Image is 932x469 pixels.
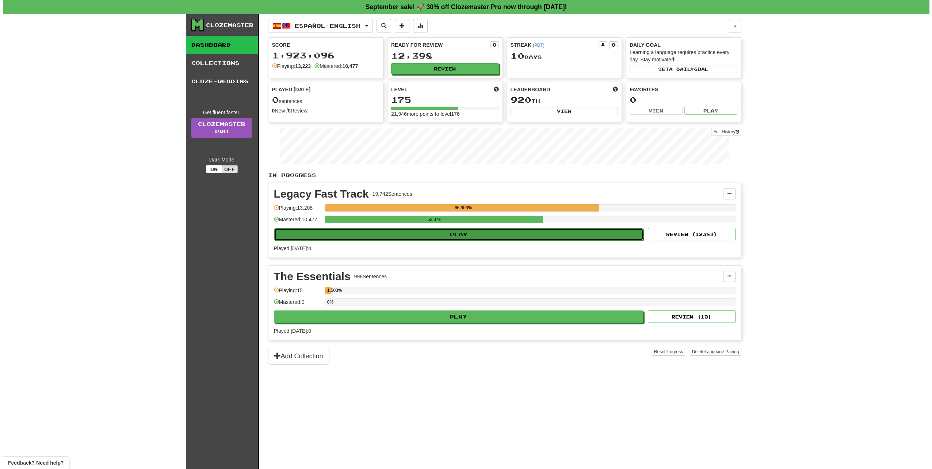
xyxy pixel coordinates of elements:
[265,172,738,179] p: In Progress
[708,128,738,136] button: Full History
[388,110,496,118] div: 21,946 more points to level 176
[271,228,641,241] button: Play
[292,63,308,69] strong: 13,223
[508,95,615,105] div: th
[271,204,318,216] div: Playing: 13,208
[351,273,384,280] div: 998 Sentences
[271,287,318,299] div: Playing: 15
[610,86,615,93] span: This week in points, UTC
[324,216,540,223] div: 53.07%
[410,19,425,33] button: More stats
[183,36,255,54] a: Dashboard
[388,41,487,49] div: Ready for Review
[627,107,680,115] button: View
[370,190,409,198] div: 19,742 Sentences
[271,188,366,199] div: Legacy Fast Track
[324,204,597,211] div: 66.903%
[530,43,542,48] a: (PDT)
[265,348,326,365] button: Add Collection
[203,22,251,29] div: Clozemaster
[645,228,733,240] button: Review (12383)
[508,86,547,93] span: Leaderboard
[269,62,308,70] div: Playing:
[339,63,355,69] strong: 10,477
[702,349,736,354] span: Language Pairing
[508,95,528,105] span: 920
[627,95,734,104] div: 0
[627,65,734,73] button: Seta dailygoal
[491,86,496,93] span: Score more points to level up
[508,52,615,61] div: Day s
[666,66,691,72] span: a daily
[324,287,328,294] div: 1.503%
[645,310,733,323] button: Review (15)
[188,118,249,138] a: ClozemasterPro
[687,348,738,356] button: DeleteLanguage Pairing
[374,19,388,33] button: Search sentences
[681,107,734,115] button: Play
[203,165,219,173] button: On
[269,51,377,60] div: 1,923,096
[627,41,734,49] div: Daily Goal
[649,348,682,356] button: ResetProgress
[271,298,318,310] div: Mastered: 0
[188,109,249,116] div: Get fluent faster.
[271,271,348,282] div: The Essentials
[188,156,249,163] div: Dark Mode
[292,23,358,29] span: Español / English
[271,216,318,228] div: Mastered: 10,477
[662,349,680,354] span: Progress
[269,95,276,105] span: 0
[271,328,308,334] span: Played [DATE]: 0
[269,107,377,114] div: New / Review
[627,86,734,93] div: Favorites
[363,3,564,11] strong: September sale! 🚀 30% off Clozemaster Pro now through [DATE]!
[392,19,406,33] button: Add sentence to collection
[312,62,355,70] div: Mastered:
[269,86,308,93] span: Played [DATE]
[285,108,288,114] strong: 0
[271,310,641,323] button: Play
[508,51,522,61] span: 10
[627,49,734,63] div: Learning a language requires practice every day. Stay motivated!
[5,459,61,466] span: Open feedback widget
[265,19,370,33] button: Español/English
[269,95,377,105] div: sentences
[388,63,496,74] button: Review
[269,41,377,49] div: Score
[269,108,272,114] strong: 0
[271,245,308,251] span: Played [DATE]: 0
[219,165,235,173] button: Off
[388,95,496,104] div: 175
[508,41,596,49] div: Streak
[183,54,255,72] a: Collections
[183,72,255,91] a: Cloze-Reading
[508,107,615,115] button: View
[388,52,496,61] div: 12,398
[388,86,405,93] span: Level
